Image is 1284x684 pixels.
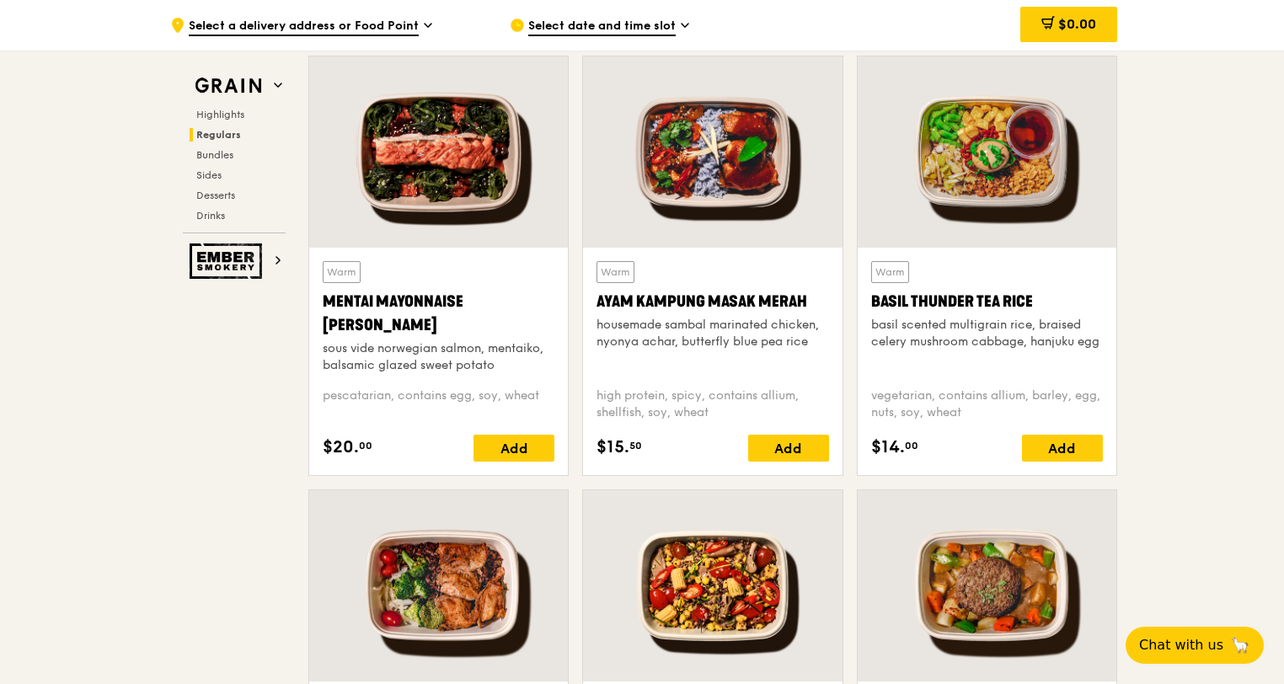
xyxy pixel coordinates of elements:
div: Basil Thunder Tea Rice [871,290,1103,313]
div: Ayam Kampung Masak Merah [597,290,828,313]
div: housemade sambal marinated chicken, nyonya achar, butterfly blue pea rice [597,317,828,350]
span: $0.00 [1058,16,1096,32]
span: $20. [323,435,359,460]
span: Select a delivery address or Food Point [189,18,419,36]
span: 50 [629,439,642,452]
div: Warm [871,261,909,283]
span: $14. [871,435,905,460]
span: 🦙 [1230,635,1250,655]
img: Grain web logo [190,71,267,101]
span: $15. [597,435,629,460]
div: Mentai Mayonnaise [PERSON_NAME] [323,290,554,337]
div: Add [473,435,554,462]
div: Add [748,435,829,462]
div: Warm [597,261,634,283]
button: Chat with us🦙 [1126,627,1264,664]
span: Drinks [196,210,225,222]
div: high protein, spicy, contains allium, shellfish, soy, wheat [597,387,828,421]
span: Regulars [196,129,241,141]
span: Desserts [196,190,235,201]
span: Select date and time slot [528,18,676,36]
div: vegetarian, contains allium, barley, egg, nuts, soy, wheat [871,387,1103,421]
span: Chat with us [1139,635,1223,655]
span: Sides [196,169,222,181]
div: Warm [323,261,361,283]
img: Ember Smokery web logo [190,243,267,279]
span: Bundles [196,149,233,161]
div: sous vide norwegian salmon, mentaiko, balsamic glazed sweet potato [323,340,554,374]
span: Highlights [196,109,244,120]
div: Add [1022,435,1103,462]
div: basil scented multigrain rice, braised celery mushroom cabbage, hanjuku egg [871,317,1103,350]
div: pescatarian, contains egg, soy, wheat [323,387,554,421]
span: 00 [905,439,918,452]
span: 00 [359,439,372,452]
